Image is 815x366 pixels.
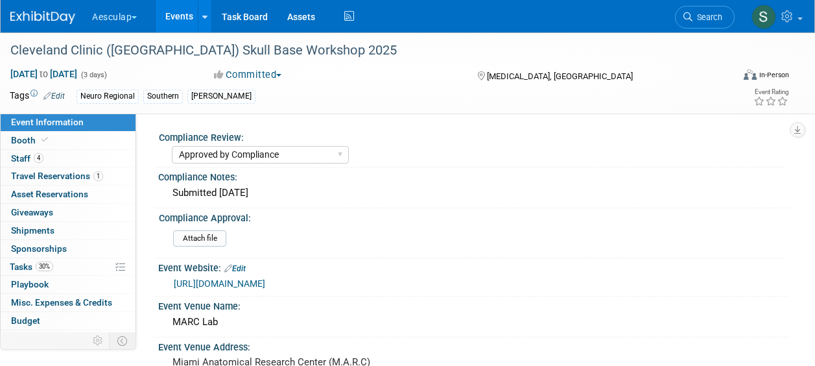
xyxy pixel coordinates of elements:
span: Misc. Expenses & Credits [11,297,112,308]
div: Compliance Review: [159,128,783,144]
img: Sara Hurson [751,5,776,29]
div: Cleveland Clinic ([GEOGRAPHIC_DATA]) Skull Base Workshop 2025 [6,39,722,62]
span: 1 [93,171,103,181]
div: Compliance Approval: [159,208,783,225]
td: Tags [10,89,65,104]
span: Playbook [11,279,49,289]
div: In-Person [759,70,789,80]
a: Search [675,6,735,29]
img: ExhibitDay [10,11,75,24]
div: Submitted [DATE] [168,183,779,203]
span: 4 [34,153,43,163]
a: Event Information [1,114,136,131]
a: Tasks30% [1,258,136,276]
span: Search [692,12,722,22]
td: Personalize Event Tab Strip [87,332,110,349]
span: Staff [11,153,43,164]
span: [MEDICAL_DATA], [GEOGRAPHIC_DATA] [487,71,633,81]
span: Giveaways [11,207,53,217]
span: Booth [11,135,51,145]
a: Edit [224,264,246,273]
div: Compliance Notes: [158,167,789,184]
div: MARC Lab [168,312,779,332]
a: Staff4 [1,150,136,167]
a: [URL][DOMAIN_NAME] [174,278,265,289]
span: to [38,69,50,79]
div: Event Format [676,67,789,87]
a: Travel Reservations1 [1,167,136,185]
span: Shipments [11,225,54,236]
div: Event Website: [158,258,789,275]
div: Event Venue Name: [158,297,789,313]
div: Southern [143,90,183,103]
span: (3 days) [80,71,107,79]
a: Asset Reservations [1,186,136,203]
div: Event Rating [753,89,788,95]
div: Event Venue Address: [158,337,789,354]
td: Toggle Event Tabs [110,332,136,349]
img: Format-Inperson.png [744,69,757,80]
div: [PERSON_NAME] [187,90,255,103]
span: 30% [36,262,53,271]
i: Booth reservation complete [41,136,48,143]
a: Budget [1,312,136,330]
a: Booth [1,132,136,149]
span: Event Information [11,117,84,127]
span: Tasks [10,262,53,272]
a: Giveaways [1,204,136,221]
span: Budget [11,315,40,326]
span: Sponsorships [11,243,67,254]
span: Asset Reservations [11,189,88,199]
div: Neuro Regional [77,90,139,103]
span: [DATE] [DATE] [10,68,78,80]
span: Travel Reservations [11,171,103,181]
a: Playbook [1,276,136,293]
a: Edit [43,91,65,101]
a: Sponsorships [1,240,136,258]
a: Shipments [1,222,136,239]
a: Misc. Expenses & Credits [1,294,136,311]
button: Committed [209,68,287,82]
